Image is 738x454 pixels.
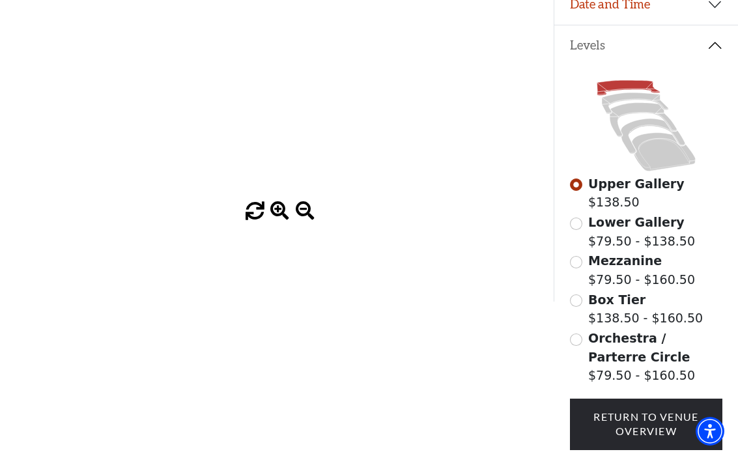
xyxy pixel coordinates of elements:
[588,291,703,328] label: $138.50 - $160.50
[588,213,695,250] label: $79.50 - $138.50
[696,417,724,446] div: Accessibility Menu
[588,331,690,364] span: Orchestra / Parterre Circle
[632,133,696,171] path: Orchestra / Parterre Circle - Seats Available: 20
[588,251,695,289] label: $79.50 - $160.50
[621,119,685,154] path: Box Tier - Seats Available: 11
[597,81,660,96] path: Upper Gallery - Seats Available: 250
[570,399,723,450] a: Return To Venue Overview
[588,329,722,385] label: $79.50 - $160.50
[602,93,668,114] path: Lower Gallery - Seats Available: 20
[610,103,677,137] path: Mezzanine - Seats Available: 5
[570,294,582,307] input: Box Tier$138.50 - $160.50
[588,175,685,212] label: $138.50
[588,215,685,229] span: Lower Gallery
[246,202,264,221] button: reset zoom
[270,202,289,221] button: zoom in
[554,25,738,66] button: Levels
[570,178,582,191] input: Upper Gallery$138.50
[570,256,582,268] input: Mezzanine$79.50 - $160.50
[588,292,646,307] span: Box Tier
[588,253,662,268] span: Mezzanine
[570,218,582,230] input: Lower Gallery$79.50 - $138.50
[588,177,685,191] span: Upper Gallery
[570,333,582,346] input: Orchestra / Parterre Circle$79.50 - $160.50
[296,202,315,221] button: zoom out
